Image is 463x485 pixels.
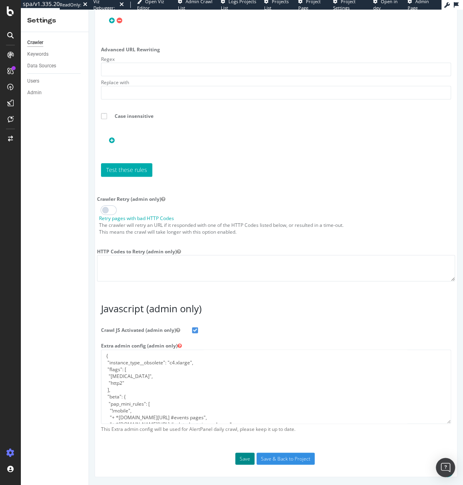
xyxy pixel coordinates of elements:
a: Users [27,77,83,85]
textarea: { "instance_type__obsolete": "c4.xlarge", "flags": [ "[MEDICAL_DATA]", "http2" ], "beta": { "pap_... [12,340,362,414]
button: Save [146,443,166,455]
div: Crawler [27,38,43,47]
a: Admin [27,89,83,97]
button: Crawler Retry (admin only) [72,186,76,193]
button: Crawl JS Activated (admin only) [87,317,91,324]
span: This Extra admin config will be used for AlertPanel daily crawl, please keep it up to date. [12,416,362,423]
label: HTTP Codes to Retry (admin only) [2,236,98,245]
label: Advanced URL Rewriting [6,34,77,43]
a: Test these rules [12,154,63,167]
label: Extra admin config (admin only) [6,330,99,339]
span: Case insensitive [20,103,71,110]
label: Regex [12,43,26,53]
h3: Javascript (admin only) [12,294,362,304]
span: Crawl JS Activated (admin only) [6,317,97,324]
input: Save & Back to Project [168,443,226,455]
label: Replace with [12,67,40,76]
label: Retry pages with bad HTTP Codes [10,205,85,212]
button: HTTP Codes to Retry (admin only) [88,238,92,245]
div: Settings [27,16,82,25]
div: Open Intercom Messenger [436,458,455,477]
p: The crawler will retry an URL if it responded with one of the HTTP Codes listed below, or resulte... [10,212,366,226]
label: Crawler Retry (admin only) [2,183,82,193]
div: Users [27,77,39,85]
a: Crawler [27,38,83,47]
div: Data Sources [27,62,56,70]
div: ReadOnly: [60,2,81,8]
div: Keywords [27,50,49,59]
div: Admin [27,89,42,97]
a: Keywords [27,50,83,59]
a: Data Sources [27,62,83,70]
